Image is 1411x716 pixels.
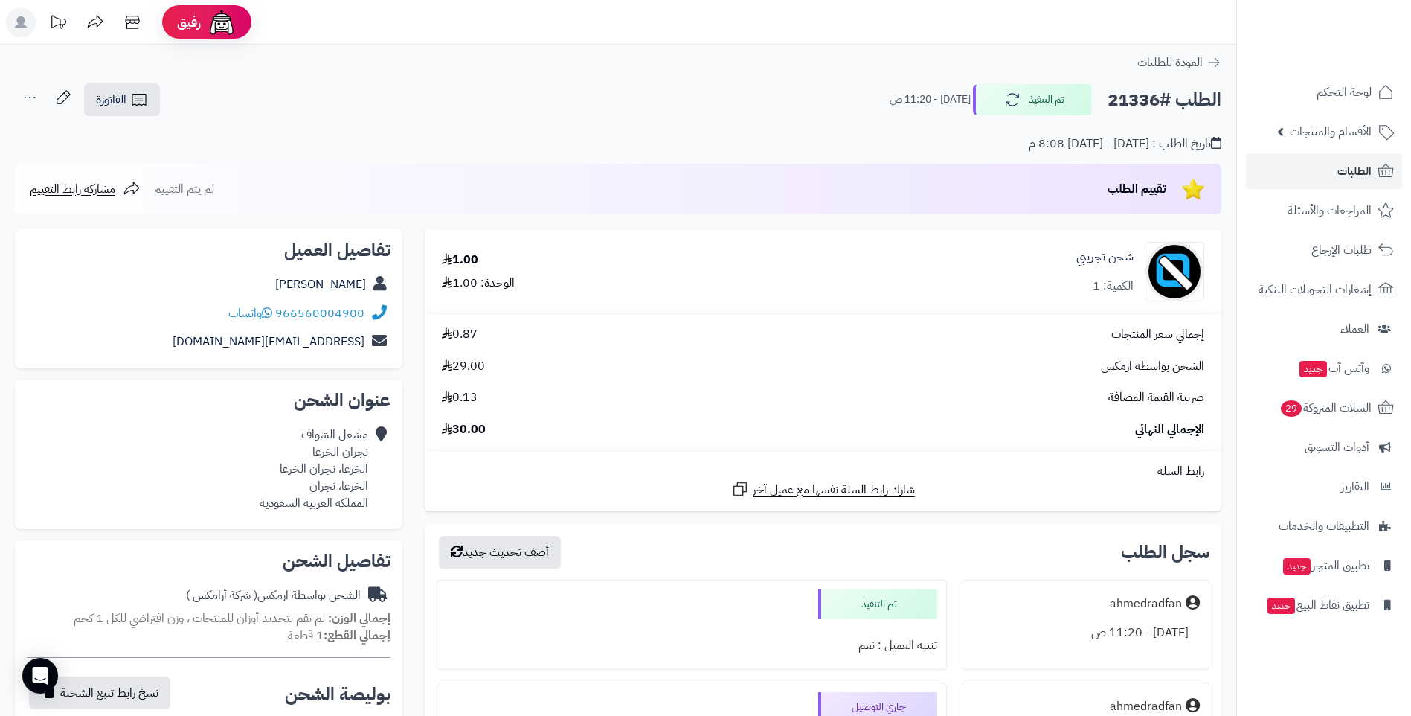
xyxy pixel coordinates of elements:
span: جديد [1267,598,1295,614]
a: العملاء [1246,311,1402,347]
div: Open Intercom Messenger [22,658,58,694]
a: التقارير [1246,469,1402,505]
span: أدوات التسويق [1305,437,1369,458]
span: الطلبات [1337,161,1372,182]
span: تطبيق المتجر [1282,555,1369,576]
span: شارك رابط السلة نفسها مع عميل آخر [753,482,915,499]
span: العودة للطلبات [1137,54,1203,71]
span: ضريبة القيمة المضافة [1108,389,1204,406]
a: [EMAIL_ADDRESS][DOMAIN_NAME] [173,333,364,351]
a: [PERSON_NAME] [275,275,366,293]
span: السلات المتروكة [1279,397,1372,418]
span: 29.00 [442,358,485,375]
a: مشاركة رابط التقييم [30,180,141,198]
span: 0.87 [442,326,478,343]
a: 966560004900 [275,304,364,322]
div: الوحدة: 1.00 [442,275,515,292]
span: التقارير [1341,476,1369,497]
img: logo-2.png [1310,11,1397,42]
span: إشعارات التحويلات البنكية [1259,279,1372,300]
h2: تفاصيل العميل [27,241,390,259]
a: الفاتورة [84,83,160,116]
span: تطبيق نقاط البيع [1266,595,1369,616]
small: [DATE] - 11:20 ص [890,92,971,107]
button: أضف تحديث جديد [439,536,561,569]
span: 30.00 [442,421,486,438]
div: رابط السلة [431,463,1215,480]
div: الشحن بواسطة ارمكس [186,587,361,604]
div: تاريخ الطلب : [DATE] - [DATE] 8:08 م [1029,135,1221,153]
strong: إجمالي الوزن: [328,610,390,627]
a: وآتس آبجديد [1246,351,1402,386]
span: مشاركة رابط التقييم [30,180,115,198]
span: ( شركة أرامكس ) [186,586,257,604]
span: 0.13 [442,389,478,406]
span: الأقسام والمنتجات [1290,121,1372,142]
a: العودة للطلبات [1137,54,1221,71]
a: الطلبات [1246,153,1402,189]
span: التطبيقات والخدمات [1279,516,1369,537]
h2: بوليصة الشحن [285,685,390,703]
span: جديد [1299,361,1327,377]
span: لوحة التحكم [1317,82,1372,103]
div: ahmedradfan [1110,698,1182,715]
span: 29 [1280,400,1302,418]
span: تقييم الطلب [1108,180,1166,198]
a: لوحة التحكم [1246,74,1402,110]
span: الإجمالي النهائي [1135,421,1204,438]
a: السلات المتروكة29 [1246,390,1402,426]
a: تطبيق المتجرجديد [1246,548,1402,584]
span: الفاتورة [96,91,126,109]
img: ai-face.png [207,7,237,37]
a: تطبيق نقاط البيعجديد [1246,587,1402,623]
div: مشعل الشواف نجران الخرعا الخرعا، نجران الخرعا الخرعا، نجران المملكة العربية السعودية [260,426,368,511]
strong: إجمالي القطع: [324,627,390,645]
div: 1.00 [442,252,478,269]
h2: تفاصيل الشحن [27,552,390,570]
div: [DATE] - 11:20 ص [971,618,1200,648]
small: 1 قطعة [288,627,390,645]
span: رفيق [177,13,201,31]
div: تم التنفيذ [818,589,937,619]
a: إشعارات التحويلات البنكية [1246,272,1402,307]
div: ahmedradfan [1110,595,1182,613]
a: شحن تجريبي [1076,249,1134,266]
a: تحديثات المنصة [39,7,77,41]
a: التطبيقات والخدمات [1246,508,1402,544]
img: no_image-90x90.png [1145,242,1203,301]
span: الشحن بواسطة ارمكس [1101,358,1204,375]
span: إجمالي سعر المنتجات [1111,326,1204,343]
span: وآتس آب [1298,358,1369,379]
div: الكمية: 1 [1093,278,1134,295]
span: لم يتم التقييم [154,180,214,198]
span: لم تقم بتحديد أوزان للمنتجات ، وزن افتراضي للكل 1 كجم [74,610,325,627]
h2: الطلب #21336 [1108,85,1221,115]
a: المراجعات والأسئلة [1246,193,1402,228]
h3: سجل الطلب [1121,543,1209,561]
a: شارك رابط السلة نفسها مع عميل آخر [731,480,915,499]
span: العملاء [1340,319,1369,339]
a: أدوات التسويق [1246,429,1402,465]
span: طلبات الإرجاع [1311,240,1372,260]
div: تنبيه العميل : نعم [446,631,937,660]
button: نسخ رابط تتبع الشحنة [29,677,170,709]
span: المراجعات والأسئلة [1288,200,1372,221]
button: تم التنفيذ [973,84,1092,115]
a: واتساب [228,304,272,322]
span: نسخ رابط تتبع الشحنة [60,684,158,702]
h2: عنوان الشحن [27,391,390,409]
span: جديد [1283,558,1311,575]
a: طلبات الإرجاع [1246,232,1402,268]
